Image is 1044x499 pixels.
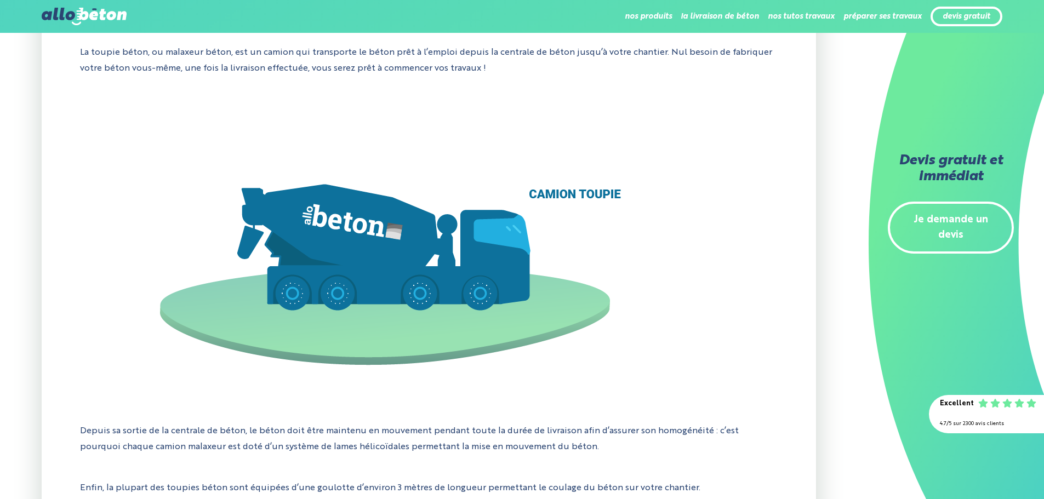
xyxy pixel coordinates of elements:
p: La toupie béton, ou malaxeur béton, est un camion qui transporte le béton prêt à l’emploi depuis ... [80,37,778,85]
h2: Devis gratuit et immédiat [888,153,1014,185]
a: devis gratuit [943,12,990,21]
img: ”Toupie [80,94,721,401]
li: nos produits [625,3,672,30]
li: nos tutos travaux [768,3,835,30]
img: allobéton [42,8,126,25]
li: la livraison de béton [681,3,759,30]
div: 4.7/5 sur 2300 avis clients [940,416,1033,432]
div: Excellent [940,396,974,412]
a: Je demande un devis [888,202,1014,254]
p: Depuis sa sortie de la centrale de béton, le béton doit être maintenu en mouvement pendant toute ... [80,415,778,463]
li: préparer ses travaux [843,3,922,30]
